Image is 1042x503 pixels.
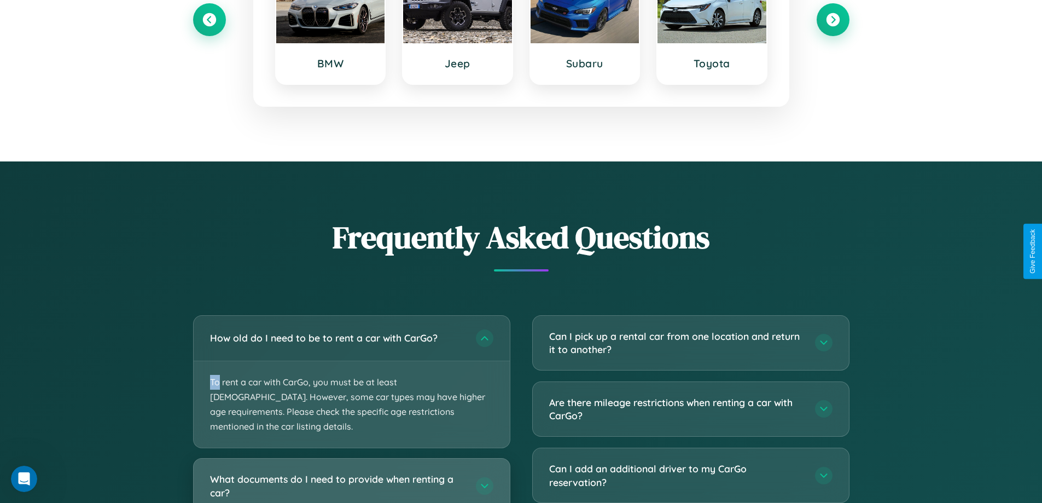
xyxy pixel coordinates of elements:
h3: Can I add an additional driver to my CarGo reservation? [549,462,804,489]
h3: How old do I need to be to rent a car with CarGo? [210,331,465,345]
h3: BMW [287,57,374,70]
h3: Are there mileage restrictions when renting a car with CarGo? [549,396,804,423]
h3: Jeep [414,57,501,70]
h3: Toyota [668,57,755,70]
p: To rent a car with CarGo, you must be at least [DEMOGRAPHIC_DATA]. However, some car types may ha... [194,361,510,448]
div: Give Feedback [1029,229,1037,274]
h3: What documents do I need to provide when renting a car? [210,472,465,499]
h2: Frequently Asked Questions [193,216,849,258]
h3: Subaru [542,57,628,70]
h3: Can I pick up a rental car from one location and return it to another? [549,329,804,356]
iframe: Intercom live chat [11,466,37,492]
